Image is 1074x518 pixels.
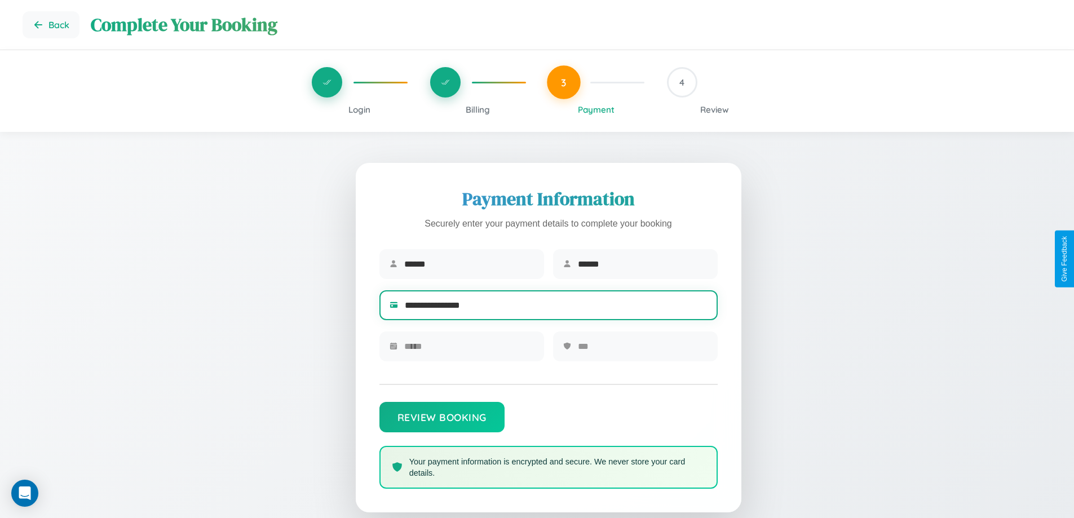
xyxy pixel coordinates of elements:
span: 4 [679,77,684,88]
span: Billing [466,104,490,115]
span: Login [348,104,370,115]
span: Review [700,104,729,115]
p: Securely enter your payment details to complete your booking [379,216,718,232]
p: Your payment information is encrypted and secure. We never store your card details. [409,456,705,479]
h1: Complete Your Booking [91,12,1051,37]
span: Payment [578,104,615,115]
span: 3 [561,76,567,88]
h2: Payment Information [379,187,718,211]
div: Give Feedback [1060,236,1068,282]
div: Open Intercom Messenger [11,480,38,507]
button: Go back [23,11,79,38]
button: Review Booking [379,402,505,432]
